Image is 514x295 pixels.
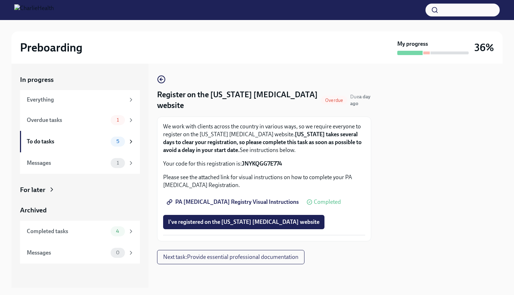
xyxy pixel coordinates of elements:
strong: JNYKQGG7E774 [242,160,282,167]
a: PA [MEDICAL_DATA] Registry Visual Instructions [163,195,304,209]
span: 1 [112,117,123,123]
img: CharlieHealth [14,4,54,16]
span: 5 [112,139,124,144]
div: Overdue tasks [27,116,108,124]
a: Completed tasks4 [20,221,140,242]
h2: Preboarding [20,40,82,55]
span: 0 [112,250,124,255]
span: Next task : Provide essential professional documentation [163,254,298,261]
strong: My progress [397,40,428,48]
a: Overdue tasks1 [20,109,140,131]
span: Completed [314,199,341,205]
span: August 10th, 2025 08:00 [350,93,371,107]
div: Messages [27,249,108,257]
p: Please see the attached link for visual instructions on how to complete your PA [MEDICAL_DATA] Re... [163,173,365,189]
span: 1 [112,160,123,166]
span: PA [MEDICAL_DATA] Registry Visual Instructions [168,198,299,206]
span: 4 [112,228,124,234]
div: Messages [27,159,108,167]
h3: 36% [474,41,494,54]
span: I've registered on the [US_STATE] [MEDICAL_DATA] website [168,218,319,226]
a: In progress [20,75,140,84]
div: Everything [27,96,125,104]
strong: [US_STATE] takes several days to clear your registration, so please complete this task as soon as... [163,131,362,153]
button: Next task:Provide essential professional documentation [157,250,304,264]
a: To do tasks5 [20,131,140,152]
div: Completed tasks [27,227,108,235]
a: For later [20,185,140,195]
a: Archived [20,206,140,215]
a: Messages0 [20,242,140,264]
h4: Register on the [US_STATE] [MEDICAL_DATA] website [157,89,318,111]
span: Overdue [321,98,347,103]
div: To do tasks [27,138,108,146]
a: Everything [20,90,140,109]
span: Due [350,94,371,107]
a: Messages1 [20,152,140,174]
button: I've registered on the [US_STATE] [MEDICAL_DATA] website [163,215,324,229]
p: We work with clients across the country in various ways, so we require everyone to register on th... [163,123,365,154]
div: For later [20,185,45,195]
strong: a day ago [350,94,371,107]
p: Your code for this registration is: [163,160,365,168]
